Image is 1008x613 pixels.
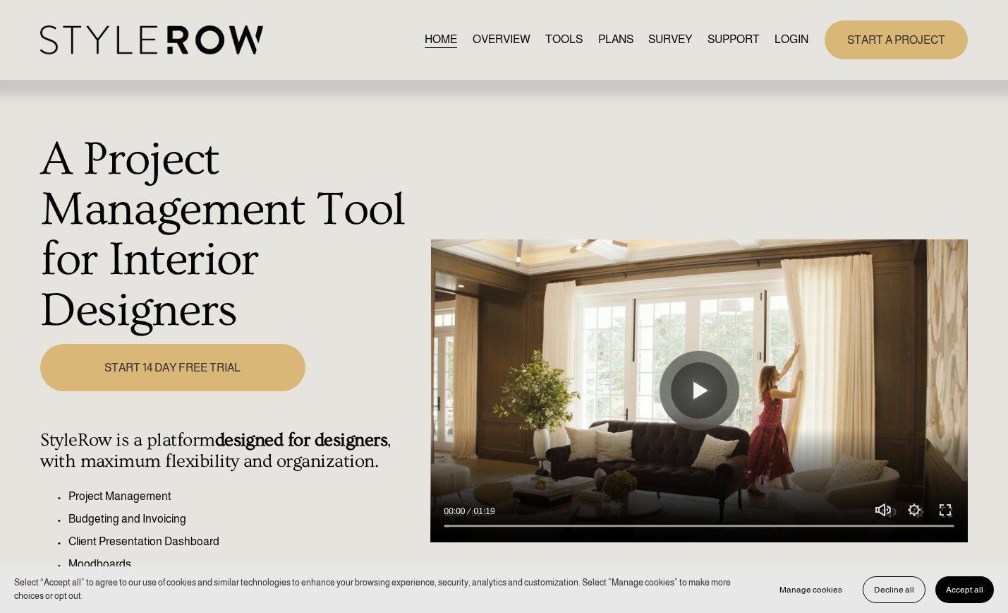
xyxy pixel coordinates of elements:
a: START 14 DAY FREE TRIAL [40,344,305,392]
a: folder dropdown [708,30,760,49]
button: Accept all [935,576,994,603]
span: SUPPORT [708,31,760,48]
a: LOGIN [775,30,808,49]
span: Manage cookies [779,585,842,595]
a: START A PROJECT [825,20,968,59]
button: Decline all [863,576,925,603]
a: PLANS [598,30,633,49]
a: OVERVIEW [473,30,530,49]
input: Seek [444,520,954,530]
h4: StyleRow is a platform , with maximum flexibility and organization. [40,429,422,473]
a: HOME [425,30,457,49]
p: Client Presentation Dashboard [68,533,422,550]
span: Accept all [946,585,983,595]
div: Current time [444,504,469,518]
span: Decline all [874,585,914,595]
strong: designed for designers [215,429,387,451]
p: Project Management [68,488,422,505]
a: TOOLS [545,30,583,49]
img: StyleRow [40,25,262,54]
a: SURVEY [648,30,692,49]
p: Budgeting and Invoicing [68,511,422,528]
p: Select “Accept all” to agree to our use of cookies and similar technologies to enhance your brows... [14,576,755,603]
p: Moodboards [68,556,422,573]
button: Manage cookies [769,576,853,603]
div: Duration [469,504,499,518]
h1: A Project Management Tool for Interior Designers [40,135,422,336]
button: Play [671,362,727,419]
